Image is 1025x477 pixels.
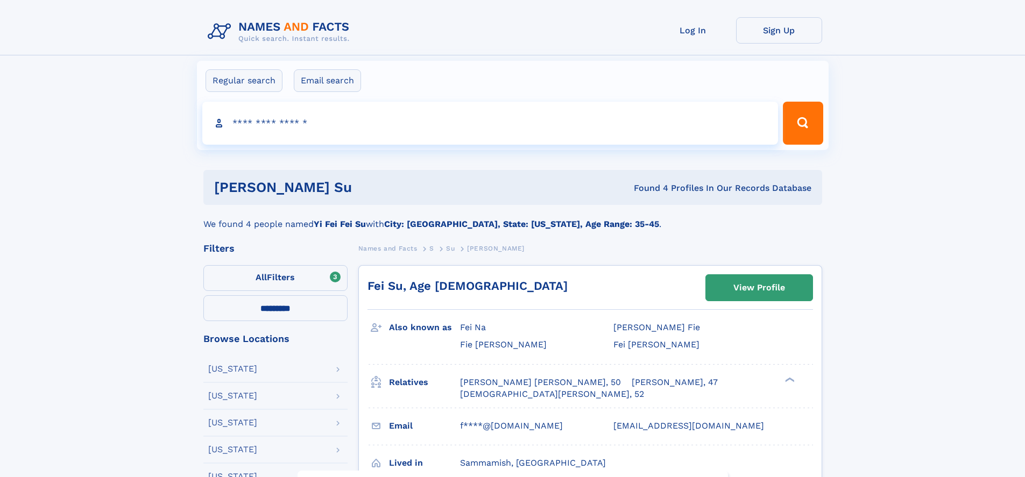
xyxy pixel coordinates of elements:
div: Browse Locations [203,334,348,344]
span: Sammamish, [GEOGRAPHIC_DATA] [460,458,606,468]
div: [US_STATE] [208,391,257,400]
label: Regular search [206,69,282,92]
div: [US_STATE] [208,365,257,373]
a: Names and Facts [358,241,418,255]
b: Yi Fei Fei Su [314,219,366,229]
span: All [256,272,267,282]
span: Fei Na [460,322,486,332]
span: Fei [PERSON_NAME] [613,339,699,350]
a: Su [446,241,455,255]
span: S [429,245,434,252]
button: Search Button [783,102,823,145]
div: We found 4 people named with . [203,205,822,231]
img: Logo Names and Facts [203,17,358,46]
span: [PERSON_NAME] [467,245,525,252]
a: [PERSON_NAME], 47 [632,376,718,388]
div: Found 4 Profiles In Our Records Database [493,182,811,194]
h3: Relatives [389,373,460,391]
div: [US_STATE] [208,418,257,427]
h3: Also known as [389,318,460,337]
b: City: [GEOGRAPHIC_DATA], State: [US_STATE], Age Range: 35-45 [384,219,659,229]
div: [US_STATE] [208,445,257,454]
a: Log In [650,17,736,44]
div: View Profile [733,275,785,300]
label: Filters [203,265,348,291]
span: Fie [PERSON_NAME] [460,339,547,350]
a: Sign Up [736,17,822,44]
a: [PERSON_NAME] [PERSON_NAME], 50 [460,376,621,388]
div: ❯ [782,376,795,383]
h3: Email [389,417,460,435]
label: Email search [294,69,361,92]
span: Su [446,245,455,252]
a: Fei Su, Age [DEMOGRAPHIC_DATA] [367,279,568,293]
h1: [PERSON_NAME] su [214,181,493,194]
span: [EMAIL_ADDRESS][DOMAIN_NAME] [613,421,764,431]
div: Filters [203,244,348,253]
h3: Lived in [389,454,460,472]
input: search input [202,102,779,145]
a: View Profile [706,275,812,301]
a: [DEMOGRAPHIC_DATA][PERSON_NAME], 52 [460,388,644,400]
span: [PERSON_NAME] Fie [613,322,700,332]
a: S [429,241,434,255]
